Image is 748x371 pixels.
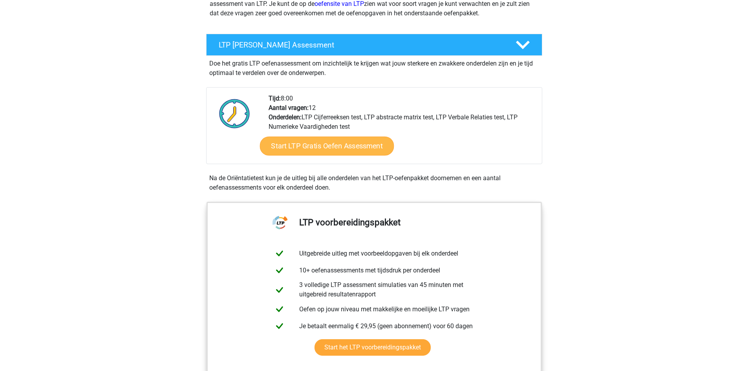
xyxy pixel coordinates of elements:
a: Start LTP Gratis Oefen Assessment [260,137,394,155]
b: Onderdelen: [269,113,302,121]
b: Aantal vragen: [269,104,309,111]
div: 8:00 12 LTP Cijferreeksen test, LTP abstracte matrix test, LTP Verbale Relaties test, LTP Numerie... [263,94,541,164]
img: Klok [215,94,254,133]
a: Start het LTP voorbereidingspakket [315,339,431,356]
div: Doe het gratis LTP oefenassessment om inzichtelijk te krijgen wat jouw sterkere en zwakkere onder... [206,56,542,78]
a: LTP [PERSON_NAME] Assessment [203,34,545,56]
b: Tijd: [269,95,281,102]
div: Na de Oriëntatietest kun je de uitleg bij alle onderdelen van het LTP-oefenpakket doornemen en ee... [206,174,542,192]
h4: LTP [PERSON_NAME] Assessment [219,40,503,49]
